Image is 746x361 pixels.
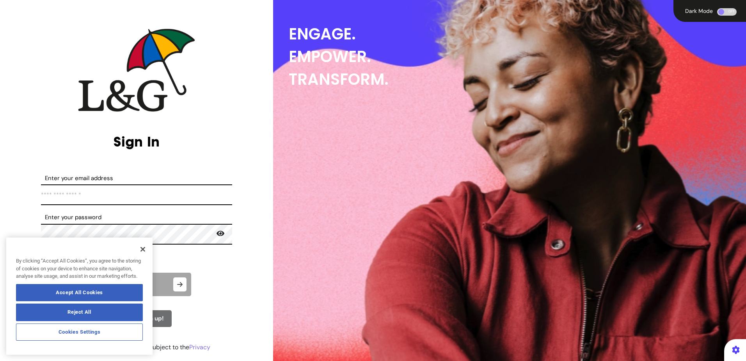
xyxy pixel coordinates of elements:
[289,23,746,45] div: ENGAGE.
[6,238,153,355] div: Cookie banner
[6,253,153,284] div: By clicking “Accept All Cookies”, you agree to the storing of cookies on your device to enhance s...
[78,29,195,112] img: company logo
[16,323,143,341] button: Cookies Settings
[41,213,232,222] label: Enter your password
[683,8,715,14] div: Dark Mode
[6,238,153,355] div: Privacy
[41,133,232,150] h2: Sign In
[16,304,143,321] button: Reject All
[717,8,737,16] div: OFF
[41,174,232,183] label: Enter your email address
[16,284,143,301] button: Accept All Cookies
[134,241,151,258] button: Close
[289,45,746,68] div: EMPOWER.
[289,68,746,91] div: TRANSFORM.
